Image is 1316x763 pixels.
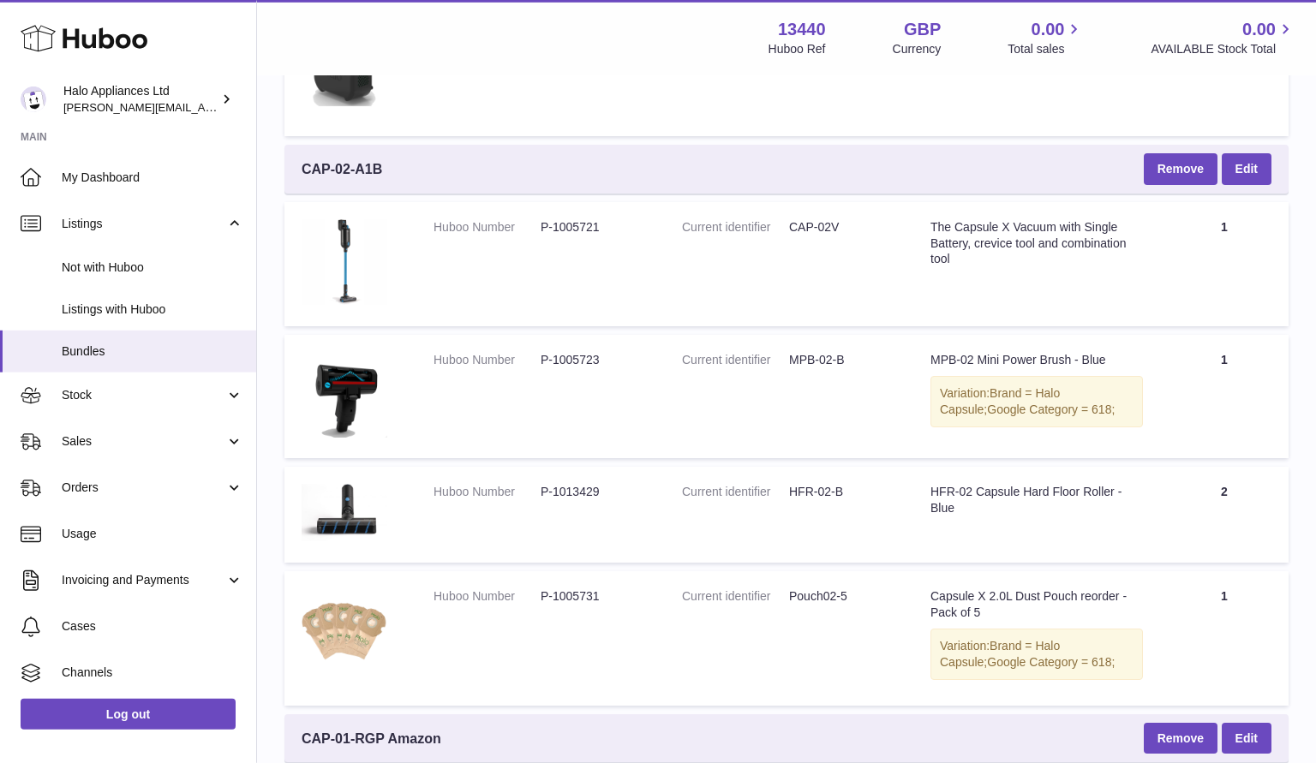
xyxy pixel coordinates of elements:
[940,386,1060,416] span: Brand = Halo Capsule;
[1222,723,1271,754] a: Edit
[778,18,826,41] strong: 13440
[930,588,1143,621] div: Capsule X 2.0L Dust Pouch reorder - Pack of 5
[541,588,648,605] dd: P-1005731
[62,480,225,496] span: Orders
[930,352,1143,368] div: MPB-02 Mini Power Brush - Blue
[1160,202,1289,326] td: 1
[302,588,387,674] img: Capsule X 2.0L Dust Pouch reorder - Pack of 5
[302,160,382,179] span: CAP-02-A1B
[1160,571,1289,706] td: 1
[789,219,896,235] dd: CAP-02V
[1160,467,1289,562] td: 2
[434,352,541,368] dt: Huboo Number
[21,86,46,112] img: paul@haloappliances.com
[62,170,243,186] span: My Dashboard
[789,352,896,368] dd: MPB-02-B
[62,301,243,318] span: Listings with Huboo
[1222,153,1271,184] a: Edit
[987,402,1115,416] span: Google Category = 618;
[1242,18,1276,41] span: 0.00
[930,629,1143,680] div: Variation:
[541,484,648,500] dd: P-1013429
[1151,18,1295,57] a: 0.00 AVAILABLE Stock Total
[682,484,789,500] dt: Current identifier
[62,433,225,450] span: Sales
[682,219,789,235] dt: Current identifier
[62,572,225,588] span: Invoicing and Payments
[904,18,941,41] strong: GBP
[62,387,225,403] span: Stock
[62,526,243,542] span: Usage
[1160,335,1289,459] td: 1
[62,259,243,276] span: Not with Huboo
[434,219,541,235] dt: Huboo Number
[541,352,648,368] dd: P-1005723
[769,41,826,57] div: Huboo Ref
[682,588,789,605] dt: Current identifier
[302,219,387,305] img: The Capsule X Vacuum with Single Battery, crevice tool and combination tool
[1008,18,1084,57] a: 0.00 Total sales
[62,343,243,360] span: Bundles
[302,352,387,438] img: MPB-02 Mini Power Brush - Blue
[940,639,1060,669] span: Brand = Halo Capsule;
[63,100,344,114] span: [PERSON_NAME][EMAIL_ADDRESS][DOMAIN_NAME]
[789,588,896,605] dd: Pouch02-5
[21,699,236,730] a: Log out
[1008,41,1084,57] span: Total sales
[682,352,789,368] dt: Current identifier
[1144,723,1217,754] button: Remove
[1144,153,1217,184] button: Remove
[541,219,648,235] dd: P-1005721
[434,484,541,500] dt: Huboo Number
[63,83,218,116] div: Halo Appliances Ltd
[302,484,387,540] img: HFR-02 Capsule Hard Floor Roller - Blue
[930,376,1143,427] div: Variation:
[1032,18,1065,41] span: 0.00
[893,41,942,57] div: Currency
[789,484,896,500] dd: HFR-02-B
[62,665,243,681] span: Channels
[930,484,1143,516] div: HFR-02 Capsule Hard Floor Roller - Blue
[62,618,243,635] span: Cases
[1151,41,1295,57] span: AVAILABLE Stock Total
[62,216,225,232] span: Listings
[302,730,441,748] span: CAP-01-RGP Amazon
[930,219,1143,268] div: The Capsule X Vacuum with Single Battery, crevice tool and combination tool
[434,588,541,605] dt: Huboo Number
[987,655,1115,669] span: Google Category = 618;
